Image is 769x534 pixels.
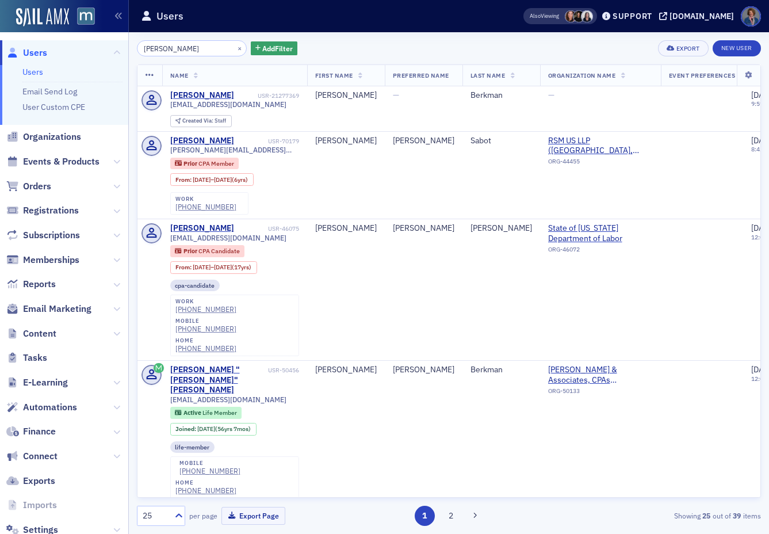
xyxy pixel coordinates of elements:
span: Imports [23,499,57,512]
div: Sabot [470,136,532,146]
input: Search… [137,40,247,56]
div: [PERSON_NAME] [470,223,532,234]
div: ORG-46072 [548,246,653,257]
div: [DOMAIN_NAME] [669,11,734,21]
a: Subscriptions [6,229,80,242]
div: Berkman [470,365,532,375]
a: [PHONE_NUMBER] [179,467,240,475]
button: × [235,43,245,53]
div: life-member [170,441,215,453]
span: Prior [183,247,198,255]
a: [PHONE_NUMBER] [175,486,236,495]
span: Registrations [23,204,79,217]
a: Users [22,67,43,77]
div: [PERSON_NAME] [393,365,454,375]
span: [EMAIL_ADDRESS][DOMAIN_NAME] [170,234,286,242]
div: [PERSON_NAME] [393,223,454,234]
div: [PERSON_NAME] [170,90,234,101]
span: Orders [23,180,51,193]
div: 25 [143,510,168,522]
div: [PERSON_NAME] [315,223,377,234]
span: CPA Candidate [198,247,240,255]
div: [PERSON_NAME] [170,223,234,234]
button: AddFilter [251,41,298,56]
div: – (17yrs) [193,264,251,271]
div: [PHONE_NUMBER] [175,344,236,353]
span: Exports [23,475,55,487]
a: [PERSON_NAME] & Associates, CPAs ([GEOGRAPHIC_DATA], [GEOGRAPHIC_DATA]) [548,365,653,385]
a: [PHONE_NUMBER] [175,325,236,333]
span: Kelly Brown [581,10,593,22]
button: Export Page [221,507,285,525]
a: View Homepage [69,7,95,27]
div: [PERSON_NAME] [170,136,234,146]
a: Email Send Log [22,86,77,97]
a: E-Learning [6,376,68,389]
a: State of [US_STATE] Department of Labor [548,223,653,243]
div: Prior: Prior: CPA Member [170,158,239,169]
button: 1 [415,506,435,526]
span: First Name [315,71,353,79]
img: SailAMX [77,7,95,25]
span: Active [183,409,202,417]
div: USR-21277369 [236,92,299,100]
div: Active: Active: Life Member [170,407,242,418]
span: Name [170,71,189,79]
span: Subscriptions [23,229,80,242]
a: Events & Products [6,155,100,168]
label: per page [189,510,217,521]
a: Connect [6,450,58,463]
a: Organizations [6,131,81,143]
span: — [548,90,554,100]
img: SailAMX [16,8,69,26]
a: Prior CPA Member [175,159,234,167]
a: Reports [6,278,56,291]
div: home [175,337,236,344]
span: From : [175,264,193,271]
span: Organizations [23,131,81,143]
a: Finance [6,425,56,438]
a: [PHONE_NUMBER] [175,305,236,314]
div: [PERSON_NAME] "[PERSON_NAME]" [PERSON_NAME] [170,365,266,395]
div: ORG-44455 [548,158,653,169]
a: Active Life Member [175,409,236,417]
a: Email Marketing [6,303,91,315]
span: Content [23,327,56,340]
span: Events & Products [23,155,100,168]
div: Joined: 1969-01-16 00:00:00 [170,423,257,436]
div: From: 2018-01-19 00:00:00 [170,173,254,186]
button: Export [658,40,708,56]
span: [EMAIL_ADDRESS][DOMAIN_NAME] [170,100,286,109]
span: Reports [23,278,56,291]
span: Tasks [23,352,47,364]
a: Registrations [6,204,79,217]
div: Staff [182,118,226,124]
span: Lauren McDonough [573,10,585,22]
span: Berkman-Zagranichny & Associates, CPAs (Owings Mills, MD) [548,365,653,385]
span: Email Marketing [23,303,91,315]
div: Prior: Prior: CPA Candidate [170,245,245,257]
div: cpa-candidate [170,280,220,291]
span: Memberships [23,254,79,266]
a: [PHONE_NUMBER] [175,203,236,211]
span: Connect [23,450,58,463]
a: Tasks [6,352,47,364]
a: Content [6,327,56,340]
div: mobile [179,460,240,467]
span: Profile [741,6,761,26]
a: RSM US LLP ([GEOGRAPHIC_DATA], [GEOGRAPHIC_DATA]) [548,136,653,156]
a: Automations [6,401,77,414]
a: Users [6,47,47,59]
span: [DATE] [214,263,232,271]
span: Preferred Name [393,71,449,79]
div: [PERSON_NAME] [393,136,454,146]
strong: 39 [731,510,743,521]
a: New User [713,40,761,56]
span: [DATE] [193,176,211,184]
div: USR-46075 [236,225,299,232]
div: Export [676,45,700,52]
span: [DATE] [214,176,232,184]
span: [DATE] [197,425,215,433]
button: [DOMAIN_NAME] [659,12,738,20]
